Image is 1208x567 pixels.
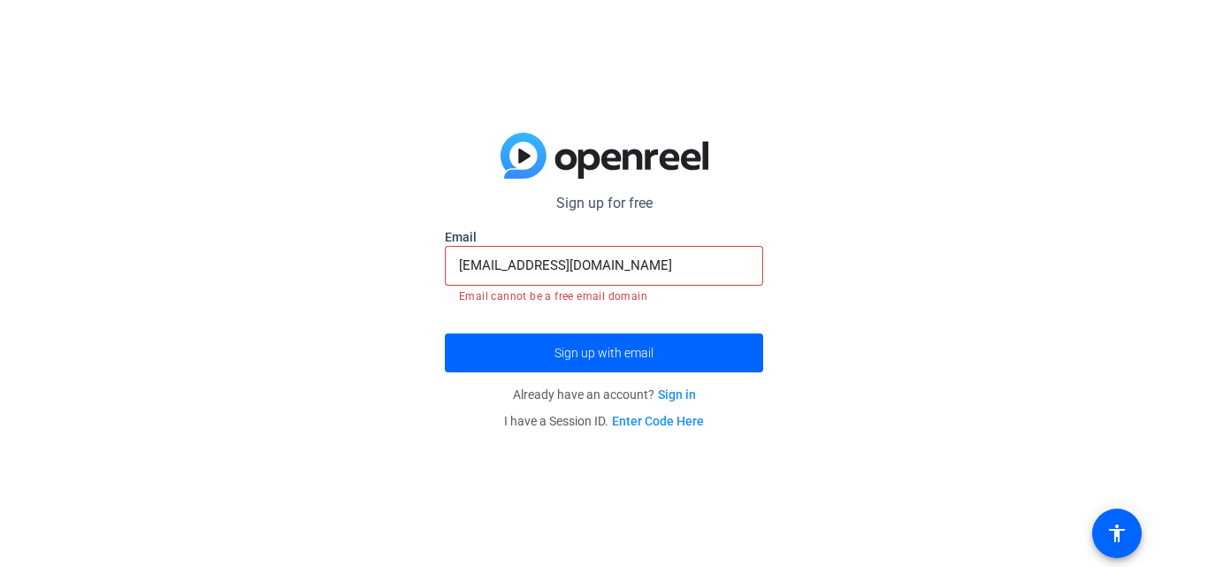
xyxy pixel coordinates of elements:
span: Already have an account? [513,387,696,402]
a: Sign in [658,387,696,402]
a: Enter Code Here [612,414,704,428]
mat-error: Email cannot be a free email domain [459,286,749,305]
span: I have a Session ID. [504,414,704,428]
img: blue-gradient.svg [501,133,708,179]
p: Sign up for free [445,193,763,214]
button: Sign up with email [445,333,763,372]
label: Email [445,228,763,246]
mat-icon: accessibility [1106,523,1128,544]
input: Enter Email Address [459,255,749,276]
